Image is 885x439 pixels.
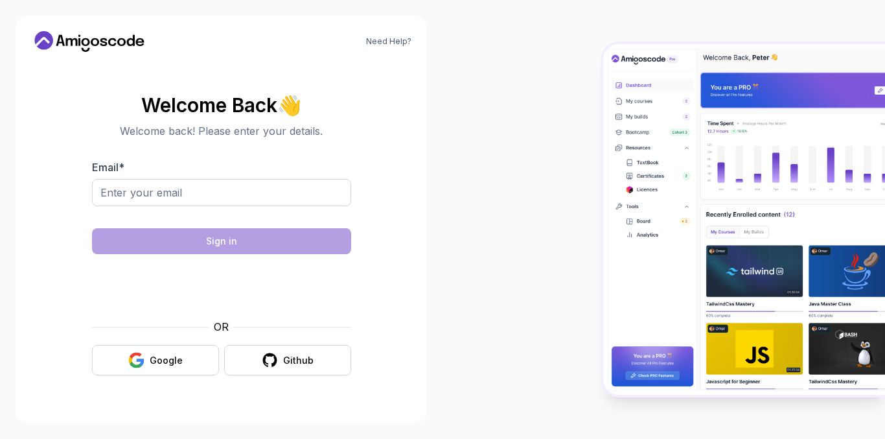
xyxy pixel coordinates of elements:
div: Github [283,354,314,367]
a: Home link [31,31,148,52]
label: Email * [92,161,124,174]
input: Enter your email [92,179,351,206]
button: Sign in [92,228,351,254]
img: Amigoscode Dashboard [603,44,885,396]
h2: Welcome Back [92,95,351,115]
button: Github [224,345,351,375]
a: Need Help? [366,36,411,47]
div: Google [150,354,183,367]
div: Sign in [206,235,237,248]
button: Google [92,345,219,375]
iframe: Widget containing checkbox for hCaptcha security challenge [124,262,319,311]
p: OR [214,319,229,335]
p: Welcome back! Please enter your details. [92,123,351,139]
span: 👋 [275,91,305,119]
